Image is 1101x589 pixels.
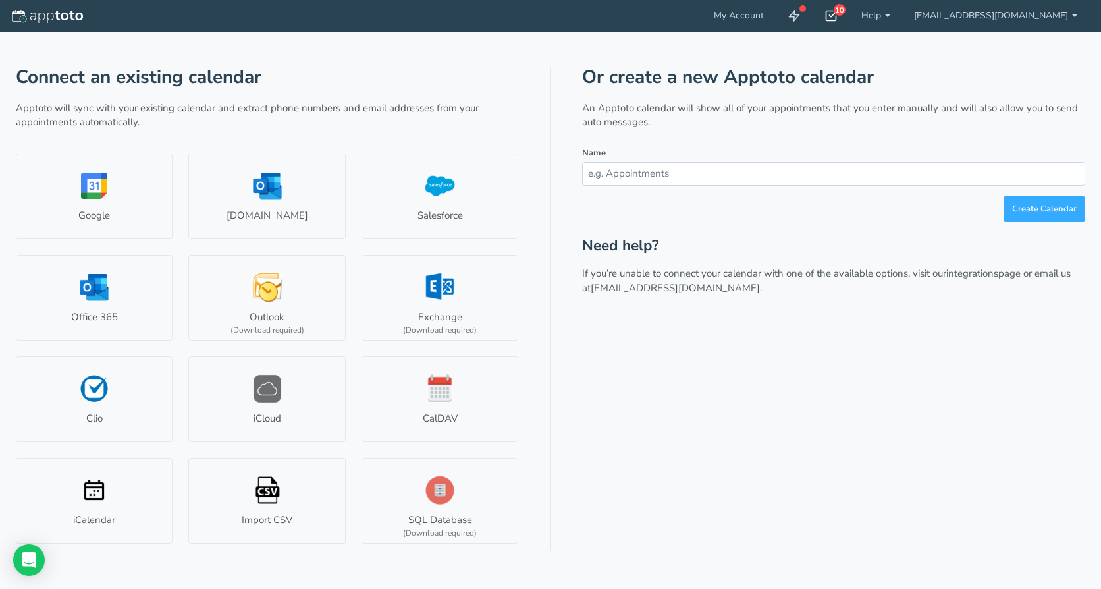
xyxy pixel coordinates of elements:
a: Office 365 [16,255,173,341]
a: iCloud [188,356,345,442]
div: (Download required) [403,325,477,336]
p: Apptoto will sync with your existing calendar and extract phone numbers and email addresses from ... [16,101,519,130]
a: Salesforce [362,154,518,239]
h1: Connect an existing calendar [16,67,519,88]
input: e.g. Appointments [582,162,1085,185]
button: Create Calendar [1004,196,1085,222]
div: Open Intercom Messenger [13,544,45,576]
p: If you’re unable to connect your calendar with one of the available options, visit our page or em... [582,267,1085,295]
a: CalDAV [362,356,518,442]
a: Google [16,154,173,239]
a: Import CSV [188,458,345,544]
a: iCalendar [16,458,173,544]
div: (Download required) [403,528,477,539]
label: Name [582,147,606,159]
p: An Apptoto calendar will show all of your appointments that you enter manually and will also allo... [582,101,1085,130]
h1: Or create a new Apptoto calendar [582,67,1085,88]
a: Clio [16,356,173,442]
img: logo-apptoto--white.svg [12,10,83,23]
h2: Need help? [582,238,1085,254]
a: SQL Database [362,458,518,544]
div: (Download required) [230,325,304,336]
a: Outlook [188,255,345,341]
a: integrations [946,267,998,280]
div: 10 [834,4,846,16]
a: [EMAIL_ADDRESS][DOMAIN_NAME]. [591,281,762,294]
a: [DOMAIN_NAME] [188,154,345,239]
a: Exchange [362,255,518,341]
